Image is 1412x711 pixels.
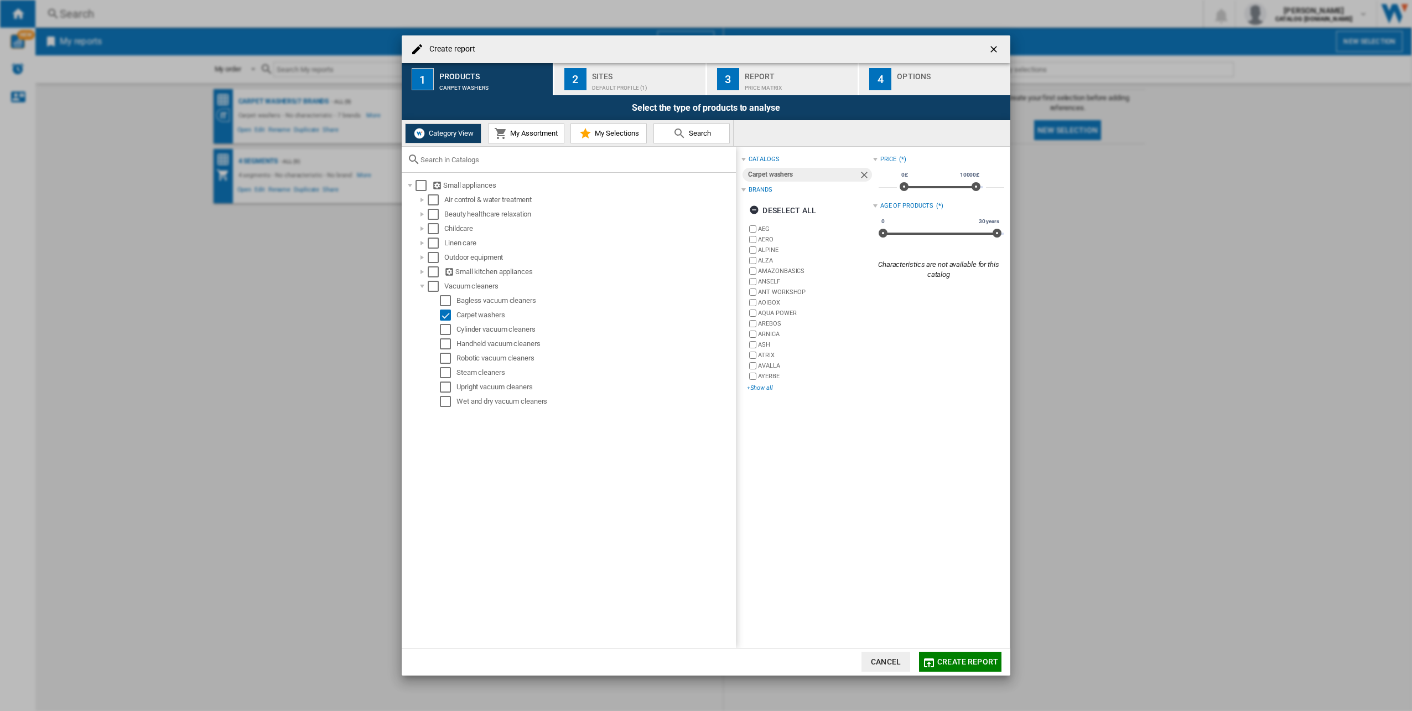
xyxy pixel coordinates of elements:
label: AYERBE [758,372,873,380]
span: 30 years [977,217,1001,226]
div: Price [880,155,897,164]
div: +Show all [747,384,873,392]
div: catalogs [749,155,779,164]
input: brand.name [749,257,756,264]
md-checkbox: Select [440,382,456,393]
div: Age of products [880,202,934,210]
label: ASH [758,341,873,349]
span: Category View [426,129,474,137]
input: brand.name [749,310,756,317]
label: ALZA [758,256,873,265]
label: ANSELF [758,277,873,286]
div: Robotic vacuum cleaners [456,353,734,364]
div: 3 [717,68,739,90]
div: Deselect all [749,200,816,220]
div: Brands [749,186,772,194]
md-checkbox: Select [416,180,432,191]
button: Category View [405,123,481,143]
div: Steam cleaners [456,367,734,378]
label: AOIBOX [758,298,873,307]
div: Outdoor equipment [444,252,734,263]
input: brand.name [749,320,756,327]
span: 10000£ [958,171,981,179]
span: My Selections [592,129,639,137]
input: Search in Catalogs [421,156,730,164]
input: brand.name [749,362,756,369]
div: Characteristics are not available for this catalog [873,260,1004,280]
div: Carpet washers [456,310,734,321]
md-checkbox: Select [440,295,456,306]
label: AMAZONBASICS [758,267,873,275]
span: 0 [880,217,886,226]
input: brand.name [749,373,756,380]
div: Price Matrix [745,79,854,91]
input: brand.name [749,225,756,233]
span: Search [686,129,711,137]
button: Search [653,123,730,143]
md-checkbox: Select [428,194,444,205]
button: 3 Report Price Matrix [707,63,859,95]
div: Air control & water treatment [444,194,734,205]
button: 4 Options [859,63,1010,95]
div: 1 [412,68,434,90]
div: Default profile (1) [592,79,701,91]
div: Small appliances [432,180,734,191]
input: brand.name [749,288,756,296]
div: Beauty healthcare relaxation [444,209,734,220]
button: Create report [919,652,1001,672]
label: ATRIX [758,351,873,359]
div: Carpet washers [439,79,548,91]
button: My Selections [570,123,647,143]
div: Report [745,68,854,79]
md-checkbox: Select [428,238,444,249]
md-checkbox: Select [428,266,444,277]
label: AEG [758,225,873,233]
h4: Create report [424,44,475,55]
md-checkbox: Select [440,367,456,378]
md-checkbox: Select [428,209,444,220]
div: Cylinder vacuum cleaners [456,324,734,335]
div: Handheld vacuum cleaners [456,338,734,349]
input: brand.name [749,299,756,306]
div: Wet and dry vacuum cleaners [456,396,734,407]
md-checkbox: Select [440,338,456,349]
span: 0£ [900,171,910,179]
ng-md-icon: Remove [859,169,872,183]
span: My Assortment [507,129,558,137]
div: Upright vacuum cleaners [456,382,734,393]
div: Linen care [444,238,734,249]
label: AREBOS [758,320,873,328]
label: AVALLA [758,362,873,370]
div: Options [897,68,1006,79]
div: Select the type of products to analyse [402,95,1010,120]
div: Bagless vacuum cleaners [456,295,734,306]
button: Deselect all [746,200,819,220]
div: Products [439,68,548,79]
div: Carpet washers [748,168,858,182]
button: 1 Products Carpet washers [402,63,554,95]
label: AQUA POWER [758,309,873,317]
input: brand.name [749,341,756,348]
input: brand.name [749,246,756,254]
span: Create report [937,657,998,666]
md-checkbox: Select [428,252,444,263]
input: brand.name [749,267,756,275]
div: Small kitchen appliances [444,266,734,277]
div: Sites [592,68,701,79]
md-checkbox: Select [440,324,456,335]
input: brand.name [749,278,756,285]
div: Childcare [444,223,734,234]
md-checkbox: Select [428,281,444,292]
img: wiser-icon-white.png [413,127,426,140]
input: brand.name [749,236,756,243]
label: AERO [758,235,873,244]
md-checkbox: Select [440,396,456,407]
input: brand.name [749,352,756,359]
md-checkbox: Select [440,353,456,364]
button: 2 Sites Default profile (1) [554,63,707,95]
md-checkbox: Select [440,310,456,321]
label: ARNICA [758,330,873,338]
div: Vacuum cleaners [444,281,734,292]
div: 4 [869,68,891,90]
button: My Assortment [488,123,564,143]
